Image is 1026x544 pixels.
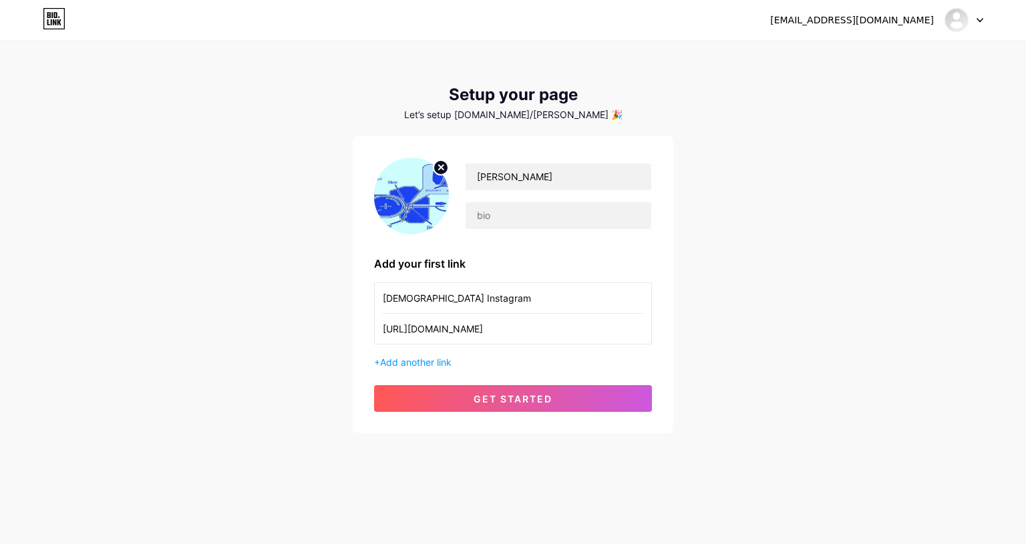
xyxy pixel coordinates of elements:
div: [EMAIL_ADDRESS][DOMAIN_NAME] [770,13,934,27]
input: Link name (My Instagram) [383,283,643,313]
div: + [374,355,652,369]
span: get started [474,393,552,404]
div: Keywords by Traffic [148,79,225,87]
div: Add your first link [374,256,652,272]
button: get started [374,385,652,412]
div: Domain Overview [51,79,120,87]
div: v 4.0.25 [37,21,65,32]
input: URL (https://instagram.com/yourname) [383,314,643,344]
div: Let’s setup [DOMAIN_NAME]/[PERSON_NAME] 🎉 [353,109,673,120]
img: website_grey.svg [21,35,32,45]
div: Domain: [DOMAIN_NAME] [35,35,147,45]
div: Setup your page [353,85,673,104]
img: tab_keywords_by_traffic_grey.svg [133,77,144,88]
input: Your name [466,164,651,190]
img: tab_domain_overview_orange.svg [36,77,47,88]
img: logo_orange.svg [21,21,32,32]
span: Add another link [380,356,452,368]
img: christsajeev [944,7,969,33]
img: profile pic [374,158,449,234]
input: bio [466,202,651,229]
